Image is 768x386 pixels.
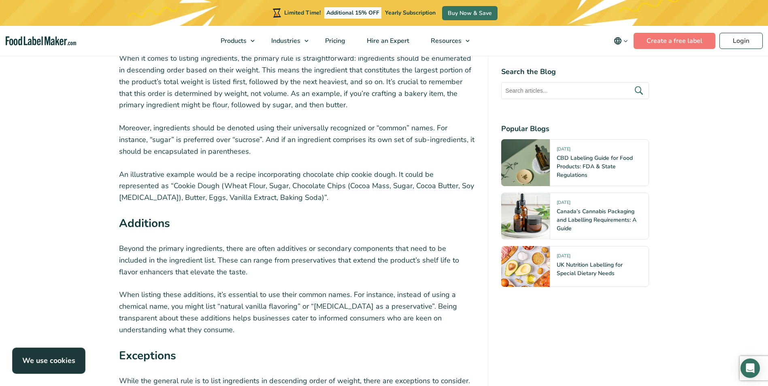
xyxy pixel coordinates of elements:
[557,154,633,179] a: CBD Labeling Guide for Food Products: FDA & State Regulations
[501,82,649,99] input: Search articles...
[119,289,475,335] p: When listing these additions, it’s essential to use their common names. For instance, instead of ...
[218,36,247,45] span: Products
[364,36,410,45] span: Hire an Expert
[324,7,381,19] span: Additional 15% OFF
[501,123,649,134] h4: Popular Blogs
[119,347,475,369] h3: Exceptions
[269,36,301,45] span: Industries
[740,358,760,378] div: Open Intercom Messenger
[442,6,498,20] a: Buy Now & Save
[557,146,570,155] span: [DATE]
[385,9,436,17] span: Yearly Subscription
[210,26,259,56] a: Products
[119,215,475,236] h3: Additions
[119,53,475,111] p: When it comes to listing ingredients, the primary rule is straightforward: ingredients should be ...
[634,33,715,49] a: Create a free label
[428,36,462,45] span: Resources
[557,261,623,277] a: UK Nutrition Labelling for Special Dietary Needs
[557,253,570,262] span: [DATE]
[261,26,313,56] a: Industries
[119,243,475,278] p: Beyond the primary ingredients, there are often additives or secondary components that need to be...
[557,208,636,232] a: Canada’s Cannabis Packaging and Labelling Requirements: A Guide
[284,9,321,17] span: Limited Time!
[315,26,354,56] a: Pricing
[119,169,475,204] p: An illustrative example would be a recipe incorporating chocolate chip cookie dough. It could be ...
[22,356,75,365] strong: We use cookies
[420,26,474,56] a: Resources
[323,36,346,45] span: Pricing
[501,66,649,77] h4: Search the Blog
[356,26,418,56] a: Hire an Expert
[119,122,475,157] p: Moreover, ingredients should be denoted using their universally recognized or “common” names. For...
[719,33,763,49] a: Login
[557,199,570,209] span: [DATE]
